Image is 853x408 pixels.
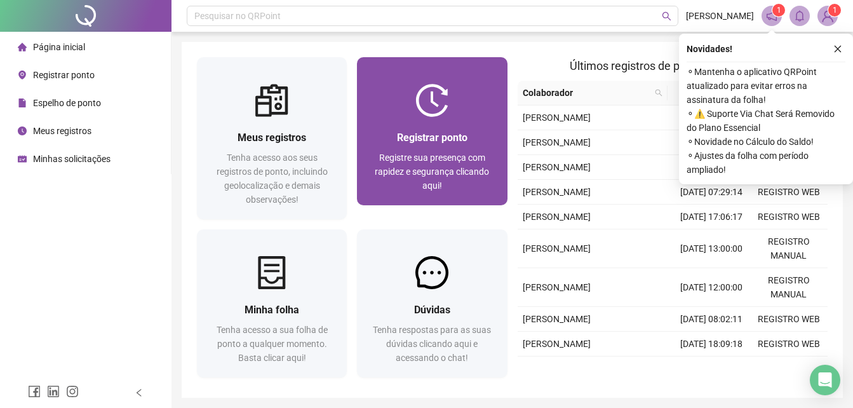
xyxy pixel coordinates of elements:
[523,86,650,100] span: Colaborador
[833,6,837,15] span: 1
[673,180,750,205] td: [DATE] 07:29:14
[18,126,27,135] span: clock-circle
[375,153,489,191] span: Registre sua presença com rapidez e segurança clicando aqui!
[833,44,842,53] span: close
[197,229,347,377] a: Minha folhaTenha acesso a sua folha de ponto a qualquer momento. Basta clicar aqui!
[523,187,591,197] span: [PERSON_NAME]
[33,126,91,136] span: Meus registros
[750,180,828,205] td: REGISTRO WEB
[66,385,79,398] span: instagram
[245,304,299,316] span: Minha folha
[217,153,328,205] span: Tenha acesso aos seus registros de ponto, incluindo geolocalização e demais observações!
[523,243,591,254] span: [PERSON_NAME]
[523,314,591,324] span: [PERSON_NAME]
[655,89,662,97] span: search
[673,105,750,130] td: [DATE] 18:19:10
[673,155,750,180] td: [DATE] 12:28:11
[750,357,828,395] td: REGISTRO MANUAL
[687,135,845,149] span: ⚬ Novidade no Cálculo do Saldo!
[357,229,507,377] a: DúvidasTenha respostas para as suas dúvidas clicando aqui e acessando o chat!
[18,154,27,163] span: schedule
[777,6,781,15] span: 1
[135,388,144,397] span: left
[523,137,591,147] span: [PERSON_NAME]
[197,57,347,219] a: Meus registrosTenha acesso aos seus registros de ponto, incluindo geolocalização e demais observa...
[357,57,507,205] a: Registrar pontoRegistre sua presença com rapidez e segurança clicando aqui!
[238,132,306,144] span: Meus registros
[686,9,754,23] span: [PERSON_NAME]
[397,132,467,144] span: Registrar ponto
[794,10,805,22] span: bell
[750,268,828,307] td: REGISTRO MANUAL
[33,42,85,52] span: Página inicial
[673,86,727,100] span: Data/Hora
[673,268,750,307] td: [DATE] 12:00:00
[662,11,671,21] span: search
[673,130,750,155] td: [DATE] 13:36:56
[673,332,750,357] td: [DATE] 18:09:18
[673,307,750,332] td: [DATE] 08:02:11
[523,162,591,172] span: [PERSON_NAME]
[818,6,837,25] img: 85647
[687,42,732,56] span: Novidades !
[523,212,591,222] span: [PERSON_NAME]
[414,304,450,316] span: Dúvidas
[772,4,785,17] sup: 1
[18,99,27,107] span: file
[47,385,60,398] span: linkedin
[766,10,777,22] span: notification
[673,357,750,395] td: [DATE] 13:31:00
[668,81,742,105] th: Data/Hora
[523,112,591,123] span: [PERSON_NAME]
[810,365,840,395] div: Open Intercom Messenger
[33,70,95,80] span: Registrar ponto
[687,107,845,135] span: ⚬ ⚠️ Suporte Via Chat Será Removido do Plano Essencial
[523,339,591,349] span: [PERSON_NAME]
[687,149,845,177] span: ⚬ Ajustes da folha com período ampliado!
[33,98,101,108] span: Espelho de ponto
[523,282,591,292] span: [PERSON_NAME]
[18,43,27,51] span: home
[750,229,828,268] td: REGISTRO MANUAL
[652,83,665,102] span: search
[570,59,775,72] span: Últimos registros de ponto sincronizados
[18,71,27,79] span: environment
[217,325,328,363] span: Tenha acesso a sua folha de ponto a qualquer momento. Basta clicar aqui!
[750,332,828,357] td: REGISTRO WEB
[828,4,841,17] sup: Atualize o seu contato no menu Meus Dados
[687,65,845,107] span: ⚬ Mantenha o aplicativo QRPoint atualizado para evitar erros na assinatura da folha!
[33,154,111,164] span: Minhas solicitações
[673,229,750,268] td: [DATE] 13:00:00
[750,205,828,229] td: REGISTRO WEB
[750,307,828,332] td: REGISTRO WEB
[373,325,491,363] span: Tenha respostas para as suas dúvidas clicando aqui e acessando o chat!
[673,205,750,229] td: [DATE] 17:06:17
[28,385,41,398] span: facebook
